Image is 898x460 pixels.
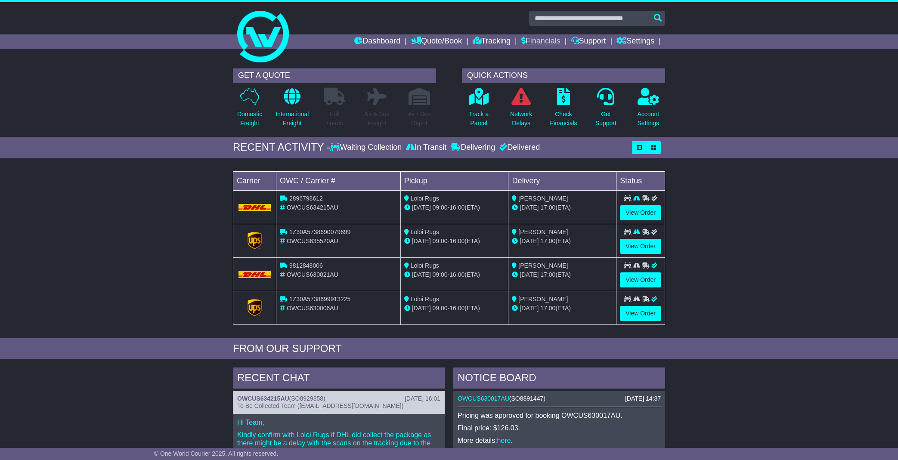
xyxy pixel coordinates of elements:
[233,141,330,154] div: RECENT ACTIVITY -
[289,195,323,202] span: 2896798612
[620,306,661,321] a: View Order
[469,110,489,128] p: Track a Parcel
[276,171,401,190] td: OWC / Carrier #
[458,395,661,402] div: ( )
[512,304,613,313] div: (ETA)
[449,143,497,152] div: Delivering
[497,437,511,444] a: here
[289,296,350,303] span: 1Z30A5738699913225
[404,270,505,279] div: - (ETA)
[433,204,448,211] span: 09:00
[637,87,660,133] a: AccountSettings
[330,143,404,152] div: Waiting Collection
[512,203,613,212] div: (ETA)
[404,304,505,313] div: - (ETA)
[595,110,616,128] p: Get Support
[540,305,555,312] span: 17:00
[518,228,568,235] span: [PERSON_NAME]
[508,171,616,190] td: Delivery
[287,238,338,244] span: OWCUS635520AU
[289,228,350,235] span: 1Z30A5738690079699
[449,305,464,312] span: 16:00
[521,34,560,49] a: Financials
[571,34,606,49] a: Support
[520,305,539,312] span: [DATE]
[433,271,448,278] span: 09:00
[458,395,509,402] a: OWCUS630017AU
[237,418,440,426] p: Hi Team,
[540,238,555,244] span: 17:00
[276,110,309,128] p: International Freight
[458,436,661,445] p: More details: .
[408,110,431,128] p: Air / Sea Depot
[458,411,661,420] p: Pricing was approved for booking OWCUS630017AU.
[287,305,338,312] span: OWCUS630006AU
[275,87,309,133] a: InternationalFreight
[412,305,431,312] span: [DATE]
[248,232,262,249] img: GetCarrierServiceLogo
[540,204,555,211] span: 17:00
[497,143,540,152] div: Delivered
[520,238,539,244] span: [DATE]
[233,171,276,190] td: Carrier
[287,271,338,278] span: OWCUS630021AU
[449,204,464,211] span: 16:00
[237,110,262,128] p: Domestic Freight
[237,395,440,402] div: ( )
[510,110,532,128] p: Network Delays
[453,367,665,391] div: NOTICE BOARD
[237,395,289,402] a: OWCUS634215AU
[233,367,445,391] div: RECENT CHAT
[620,272,661,287] a: View Order
[625,395,661,402] div: [DATE] 14:37
[550,87,578,133] a: CheckFinancials
[411,296,439,303] span: Loloi Rugs
[458,424,661,432] p: Final price: $126.03.
[404,143,449,152] div: In Transit
[411,228,439,235] span: Loloi Rugs
[540,271,555,278] span: 17:00
[364,110,390,128] p: Air & Sea Freight
[449,238,464,244] span: 16:00
[411,195,439,202] span: Loloi Rugs
[354,34,400,49] a: Dashboard
[512,237,613,246] div: (ETA)
[287,204,338,211] span: OWCUS634215AU
[412,204,431,211] span: [DATE]
[324,110,345,128] p: Full Loads
[400,171,508,190] td: Pickup
[238,271,271,278] img: DHL.png
[638,110,660,128] p: Account Settings
[291,395,323,402] span: SO8929858
[411,262,439,269] span: Loloi Rugs
[433,238,448,244] span: 09:00
[233,68,436,83] div: GET A QUOTE
[233,343,665,355] div: FROM OUR SUPPORT
[462,68,665,83] div: QUICK ACTIONS
[468,87,489,133] a: Track aParcel
[518,262,568,269] span: [PERSON_NAME]
[404,203,505,212] div: - (ETA)
[520,204,539,211] span: [DATE]
[510,87,533,133] a: NetworkDelays
[154,450,279,457] span: © One World Courier 2025. All rights reserved.
[237,87,263,133] a: DomesticFreight
[248,299,262,316] img: GetCarrierServiceLogo
[473,34,511,49] a: Tracking
[620,239,661,254] a: View Order
[511,395,544,402] span: SO8891447
[289,262,323,269] span: 9812848006
[620,205,661,220] a: View Order
[412,271,431,278] span: [DATE]
[237,402,403,409] span: To Be Collected Team ([EMAIL_ADDRESS][DOMAIN_NAME])
[412,238,431,244] span: [DATE]
[518,296,568,303] span: [PERSON_NAME]
[449,271,464,278] span: 16:00
[411,34,462,49] a: Quote/Book
[433,305,448,312] span: 09:00
[520,271,539,278] span: [DATE]
[404,237,505,246] div: - (ETA)
[518,195,568,202] span: [PERSON_NAME]
[512,270,613,279] div: (ETA)
[238,204,271,211] img: DHL.png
